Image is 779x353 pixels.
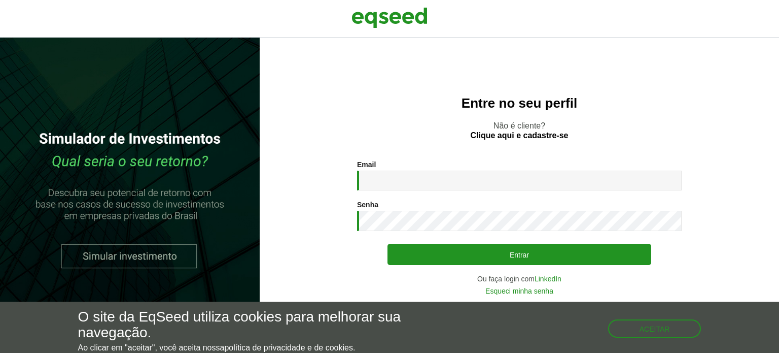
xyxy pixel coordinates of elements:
[224,344,353,352] a: política de privacidade e de cookies
[78,309,452,341] h5: O site da EqSeed utiliza cookies para melhorar sua navegação.
[387,244,651,265] button: Entrar
[608,319,701,338] button: Aceitar
[351,5,428,30] img: EqSeed Logo
[78,343,452,352] p: Ao clicar em "aceitar", você aceita nossa .
[280,96,759,111] h2: Entre no seu perfil
[280,121,759,140] p: Não é cliente?
[485,287,553,295] a: Esqueci minha senha
[357,161,376,168] label: Email
[357,201,378,208] label: Senha
[535,275,561,282] a: LinkedIn
[471,132,569,140] a: Clique aqui e cadastre-se
[357,275,682,282] div: Ou faça login com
